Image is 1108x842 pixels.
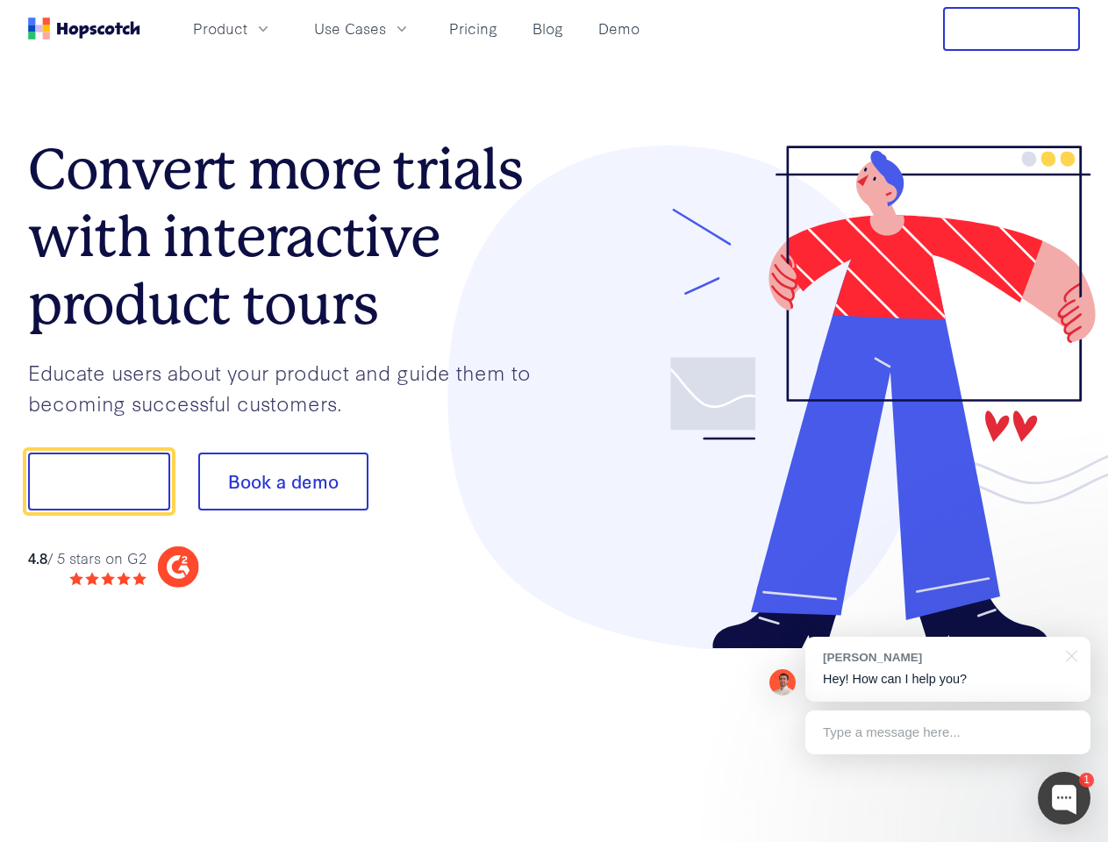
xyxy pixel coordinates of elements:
div: / 5 stars on G2 [28,547,147,569]
div: 1 [1079,773,1094,788]
h1: Convert more trials with interactive product tours [28,136,554,338]
a: Demo [591,14,647,43]
p: Hey! How can I help you? [823,670,1073,689]
button: Use Cases [304,14,421,43]
span: Product [193,18,247,39]
button: Free Trial [943,7,1080,51]
a: Home [28,18,140,39]
p: Educate users about your product and guide them to becoming successful customers. [28,357,554,417]
div: Type a message here... [805,710,1090,754]
button: Book a demo [198,453,368,510]
button: Show me! [28,453,170,510]
a: Pricing [442,14,504,43]
div: [PERSON_NAME] [823,649,1055,666]
img: Mark Spera [769,669,796,696]
a: Blog [525,14,570,43]
button: Product [182,14,282,43]
span: Use Cases [314,18,386,39]
strong: 4.8 [28,547,47,567]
